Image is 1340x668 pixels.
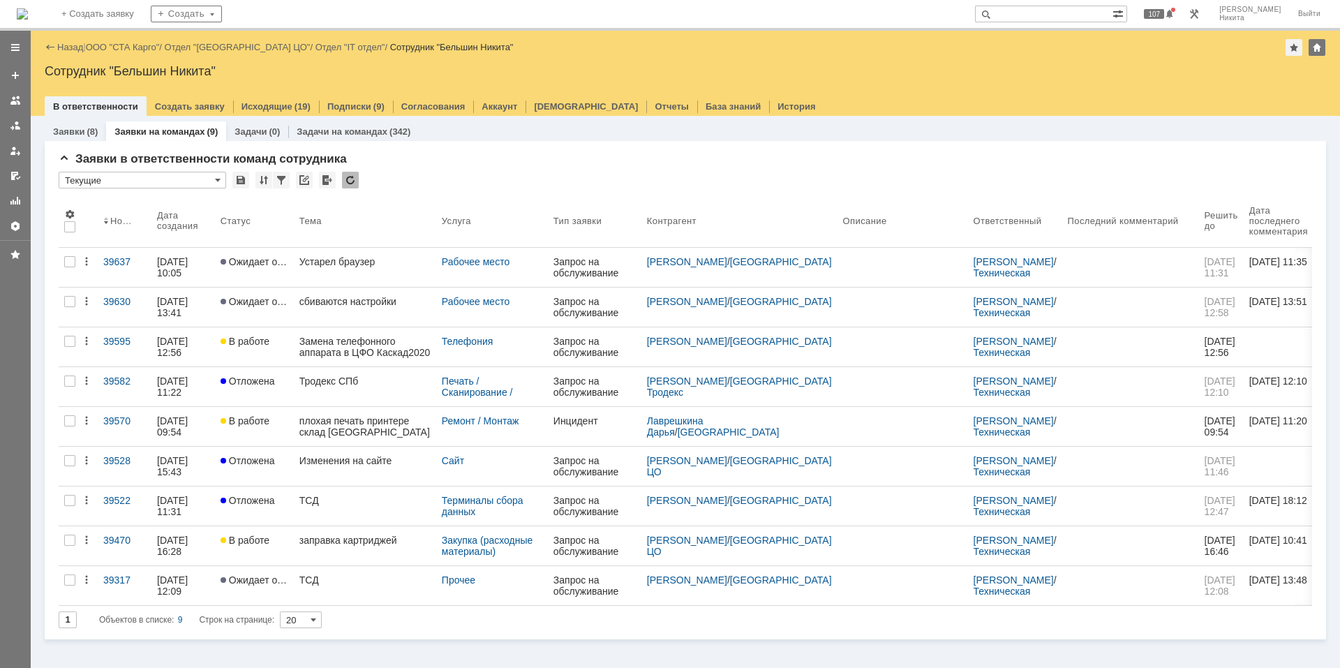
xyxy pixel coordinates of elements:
div: Обновлять список [342,172,359,188]
a: [DATE] 12:56 [1199,327,1244,366]
div: Описание [843,216,888,226]
div: 39528 [103,455,146,466]
a: Прочее [442,574,475,586]
a: заправка картриджей [294,526,436,565]
a: Перейти на домашнюю страницу [17,8,28,20]
a: Отчеты [655,101,689,112]
a: Перейти в интерфейс администратора [1186,6,1203,22]
a: Тродекс СПб [294,367,436,406]
a: [DATE] 11:46 [1199,447,1244,486]
div: / [974,574,1057,597]
a: В ответственности [53,101,138,112]
div: (19) [295,101,311,112]
span: [DATE] 11:31 [1205,256,1238,279]
a: Ожидает ответа контрагента [215,288,294,327]
a: Техническая поддержка [974,426,1034,449]
div: / [315,42,390,52]
a: Отложена [215,367,294,406]
a: [DATE] 12:10 [1244,367,1325,406]
div: [DATE] 12:56 [157,336,191,358]
a: [PERSON_NAME] [647,455,727,466]
div: 39522 [103,495,146,506]
a: База знаний [706,101,761,112]
div: Запрос на обслуживание [553,336,636,358]
div: [DATE] 18:12 [1249,495,1307,506]
a: [GEOGRAPHIC_DATA] [730,336,832,347]
a: Техническая поддержка [974,466,1034,489]
div: [DATE] 12:10 [1249,376,1307,387]
div: Дата создания [157,210,198,231]
div: Добавить в избранное [1286,39,1302,56]
div: Действия [81,455,92,466]
a: [DATE] 16:28 [151,526,215,565]
a: [DATE] 12:56 [151,327,215,366]
div: Дата последнего комментария [1249,205,1308,237]
div: 9 [178,611,183,628]
div: [DATE] 13:41 [157,296,191,318]
div: Действия [81,296,92,307]
div: Последний комментарий [1068,216,1179,226]
a: [GEOGRAPHIC_DATA] [730,495,832,506]
a: [PERSON_NAME] [974,495,1054,506]
a: Отложена [215,447,294,486]
a: [PERSON_NAME] [974,415,1054,426]
a: ООО "СТА Карго" [86,42,160,52]
a: [GEOGRAPHIC_DATA] [678,426,780,438]
span: Объектов в списке: [99,615,174,625]
div: Запрос на обслуживание [553,535,636,557]
a: Мои согласования [4,165,27,187]
div: Запрос на обслуживание [553,256,636,279]
div: Сотрудник "Бельшин Никита" [45,64,1326,78]
a: Инцидент [548,407,641,446]
a: [PERSON_NAME] [647,256,727,267]
a: Исходящие [241,101,292,112]
a: ТСД [294,487,436,526]
div: / [974,336,1057,358]
a: [PERSON_NAME] [974,574,1054,586]
div: ТСД [299,495,431,506]
div: Фильтрация... [273,172,290,188]
div: / [647,336,832,347]
a: В работе [215,327,294,366]
div: / [647,535,832,557]
div: / [647,376,832,398]
a: [DATE] 12:47 [1199,487,1244,526]
span: Никита [1219,14,1281,22]
span: [DATE] 11:46 [1205,455,1238,477]
div: / [974,535,1057,557]
div: Решить до [1205,210,1238,231]
div: [DATE] 11:22 [157,376,191,398]
a: [DATE] 13:41 [151,288,215,327]
a: [GEOGRAPHIC_DATA] [730,574,832,586]
div: ТСД [299,574,431,586]
a: 39637 [98,248,151,287]
a: Печать / Сканирование / Копирование [442,376,516,409]
div: плохая печать принтере склад [GEOGRAPHIC_DATA] [299,415,431,438]
div: [DATE] 10:41 [1249,535,1307,546]
span: [DATE] 16:46 [1205,535,1238,557]
div: 39595 [103,336,146,347]
div: 39630 [103,296,146,307]
div: (9) [373,101,385,112]
a: Настройки [4,215,27,237]
div: / [647,256,832,267]
a: 39317 [98,566,151,605]
a: [DATE] 12:10 [1199,367,1244,406]
div: 39570 [103,415,146,426]
div: Действия [81,415,92,426]
a: [PERSON_NAME] [647,535,727,546]
div: 39637 [103,256,146,267]
div: / [647,415,832,438]
div: (342) [389,126,410,137]
div: Действия [81,256,92,267]
div: 39317 [103,574,146,586]
a: 39528 [98,447,151,486]
a: [PERSON_NAME] [647,296,727,307]
a: [DATE] 13:48 [1244,566,1325,605]
div: Создать [151,6,222,22]
a: [PERSON_NAME] [974,296,1054,307]
div: Статус [221,216,251,226]
a: Запрос на обслуживание [548,327,641,366]
th: Дата последнего комментария [1244,194,1325,248]
div: 39470 [103,535,146,546]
